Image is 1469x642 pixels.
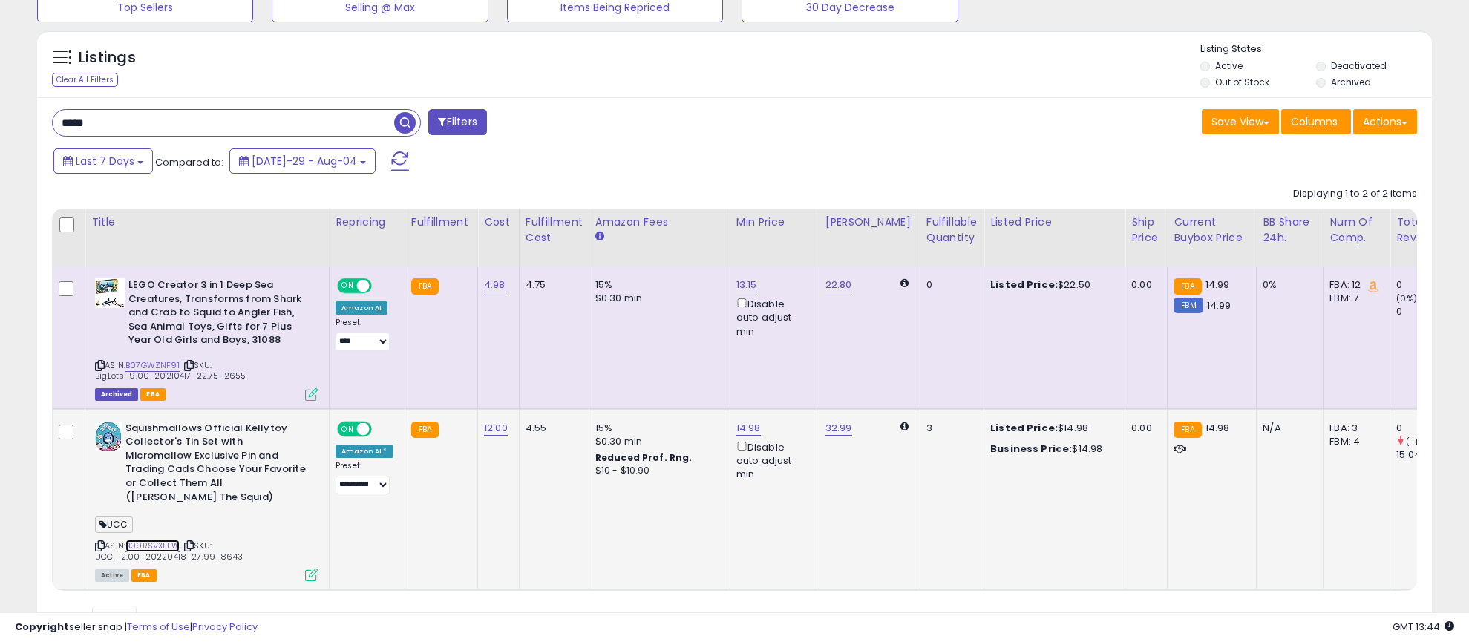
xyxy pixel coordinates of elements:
div: 0.00 [1131,422,1156,435]
div: 0 [926,278,972,292]
div: $22.50 [990,278,1113,292]
span: | SKU: BigLots_9.00_20210417_22.75_2655 [95,359,246,381]
div: Disable auto adjust min [736,295,808,338]
img: 51kbpua-iWL._SL40_.jpg [95,422,122,451]
button: Actions [1353,109,1417,134]
b: Squishmallows Official Kellytoy Collector's Tin Set with Micromallow Exclusive Pin and Trading Ca... [125,422,306,508]
div: Fulfillment Cost [526,214,583,246]
small: FBA [411,278,439,295]
a: 32.99 [825,421,852,436]
div: Current Buybox Price [1174,214,1250,246]
div: 0 [1396,422,1456,435]
b: Listed Price: [990,421,1058,435]
a: 4.98 [484,278,506,292]
div: Repricing [336,214,399,230]
div: 0% [1263,278,1312,292]
div: Ship Price [1131,214,1161,246]
div: Displaying 1 to 2 of 2 items [1293,187,1417,201]
div: [PERSON_NAME] [825,214,914,230]
button: Save View [1202,109,1279,134]
div: FBM: 4 [1329,435,1378,448]
div: 3 [926,422,972,435]
label: Active [1215,59,1243,72]
div: $0.30 min [595,292,719,305]
div: 15% [595,278,719,292]
div: Min Price [736,214,813,230]
a: 22.80 [825,278,852,292]
h5: Listings [79,48,136,68]
span: ON [338,280,357,292]
div: 4.75 [526,278,578,292]
span: | SKU: UCC_12.00_20220418_27.99_8643 [95,540,243,562]
small: (0%) [1396,292,1417,304]
p: Listing States: [1200,42,1432,56]
strong: Copyright [15,620,69,634]
small: Amazon Fees. [595,230,604,243]
button: Columns [1281,109,1351,134]
div: FBM: 7 [1329,292,1378,305]
span: OFF [370,280,393,292]
div: $10 - $10.90 [595,465,719,477]
div: FBA: 12 [1329,278,1378,292]
div: Title [91,214,323,230]
div: Listed Price [990,214,1119,230]
span: 14.99 [1205,278,1230,292]
small: FBA [1174,422,1201,438]
div: Disable auto adjust min [736,439,808,482]
a: B07GWZNF91 [125,359,180,372]
span: Compared to: [155,155,223,169]
div: ASIN: [95,278,318,399]
button: Filters [428,109,486,135]
span: 14.98 [1205,421,1230,435]
a: 12.00 [484,421,508,436]
label: Archived [1331,76,1371,88]
a: 14.98 [736,421,761,436]
span: All listings currently available for purchase on Amazon [95,569,129,582]
div: N/A [1263,422,1312,435]
div: ASIN: [95,422,318,580]
small: FBA [411,422,439,438]
span: 2025-08-14 13:44 GMT [1393,620,1454,634]
small: (-100%) [1406,436,1440,448]
div: 0 [1396,278,1456,292]
span: Columns [1291,114,1338,129]
div: 0.00 [1131,278,1156,292]
div: Total Rev. [1396,214,1450,246]
a: 13.15 [736,278,757,292]
div: $14.98 [990,442,1113,456]
div: Num of Comp. [1329,214,1384,246]
span: Show: entries [63,611,170,625]
div: Clear All Filters [52,73,118,87]
button: Last 7 Days [53,148,153,174]
b: LEGO Creator 3 in 1 Deep Sea Creatures, Transforms from Shark and Crab to Squid to Angler Fish, S... [128,278,309,351]
span: OFF [370,422,393,435]
span: UCC [95,516,133,533]
div: seller snap | | [15,620,258,635]
span: [DATE]-29 - Aug-04 [252,154,357,168]
div: Cost [484,214,513,230]
a: B09RSVXFLW [125,540,180,552]
div: Fulfillable Quantity [926,214,978,246]
label: Deactivated [1331,59,1387,72]
button: [DATE]-29 - Aug-04 [229,148,376,174]
b: Listed Price: [990,278,1058,292]
div: Fulfillment [411,214,471,230]
div: $14.98 [990,422,1113,435]
div: Amazon AI [336,301,387,315]
span: FBA [140,388,166,401]
span: FBA [131,569,157,582]
span: ON [338,422,357,435]
a: Terms of Use [127,620,190,634]
span: 14.99 [1207,298,1231,312]
div: Preset: [336,461,393,494]
b: Business Price: [990,442,1072,456]
a: Privacy Policy [192,620,258,634]
img: 51I29XohvIL._SL40_.jpg [95,278,125,308]
div: 15% [595,422,719,435]
div: 15.04 [1396,448,1456,462]
span: Listings that have been deleted from Seller Central [95,388,138,401]
div: 4.55 [526,422,578,435]
div: BB Share 24h. [1263,214,1317,246]
div: $0.30 min [595,435,719,448]
b: Reduced Prof. Rng. [595,451,693,464]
